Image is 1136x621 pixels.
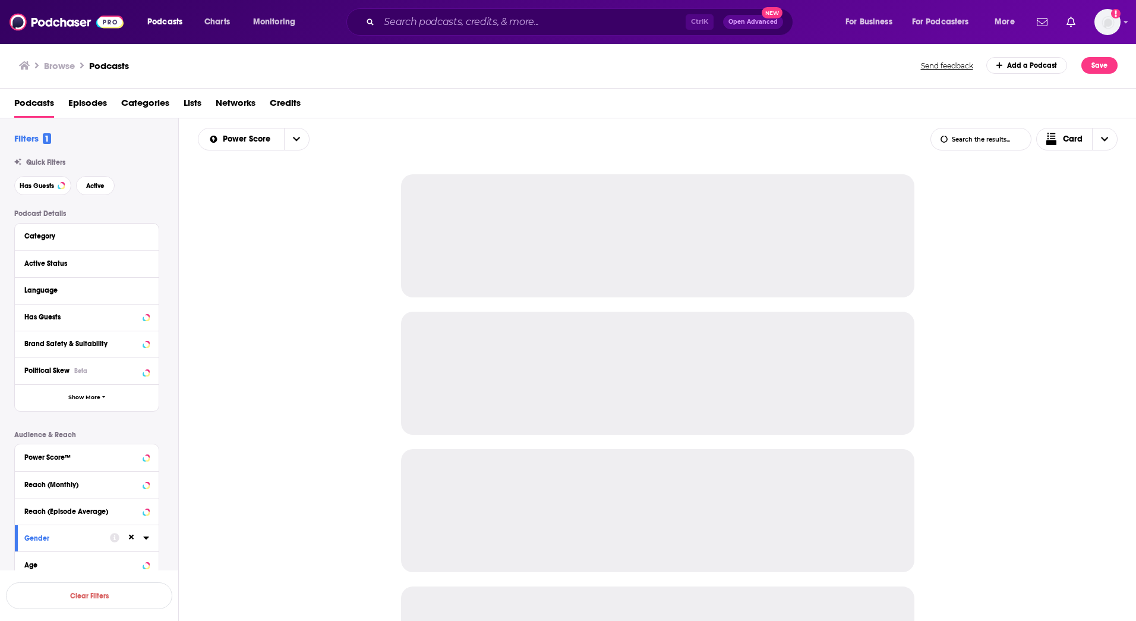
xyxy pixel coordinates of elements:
[14,176,71,195] button: Has Guests
[24,481,139,489] div: Reach (Monthly)
[223,135,274,143] span: Power Score
[68,394,100,401] span: Show More
[198,135,284,143] button: open menu
[245,12,311,32] button: open menu
[24,232,141,240] div: Category
[20,183,54,189] span: Has Guests
[24,557,149,572] button: Age
[995,14,1015,30] span: More
[1081,57,1118,74] button: Save
[26,158,65,167] span: Quick Filters
[24,503,149,518] button: Reach (Episode Average)
[284,128,309,150] button: open menu
[845,14,892,30] span: For Business
[24,309,149,324] button: Has Guests
[15,384,159,411] button: Show More
[1094,9,1121,35] span: Logged in as amooers
[24,256,149,271] button: Active Status
[14,93,54,118] a: Podcasts
[24,476,149,491] button: Reach (Monthly)
[14,209,159,218] p: Podcast Details
[1036,128,1118,150] button: Choose View
[24,507,139,516] div: Reach (Episode Average)
[686,14,714,30] span: Ctrl K
[14,431,159,439] p: Audience & Reach
[121,93,169,118] a: Categories
[24,283,149,297] button: Language
[24,449,149,464] button: Power Score™
[986,12,1030,32] button: open menu
[1063,135,1083,143] span: Card
[762,7,783,18] span: New
[204,14,230,30] span: Charts
[44,60,75,71] h3: Browse
[358,8,804,36] div: Search podcasts, credits, & more...
[10,11,124,33] img: Podchaser - Follow, Share and Rate Podcasts
[24,534,102,542] div: Gender
[24,259,141,268] div: Active Status
[1032,12,1052,32] a: Show notifications dropdown
[24,453,139,462] div: Power Score™
[986,57,1068,74] a: Add a Podcast
[68,93,107,118] a: Episodes
[379,12,686,32] input: Search podcasts, credits, & more...
[24,561,139,569] div: Age
[1111,9,1121,18] svg: Add a profile image
[912,14,969,30] span: For Podcasters
[837,12,907,32] button: open menu
[24,340,139,348] div: Brand Safety & Suitability
[253,14,295,30] span: Monitoring
[197,12,237,32] a: Charts
[6,582,172,609] button: Clear Filters
[14,133,51,144] h2: Filters
[723,15,783,29] button: Open AdvancedNew
[139,12,198,32] button: open menu
[147,14,182,30] span: Podcasts
[24,286,141,294] div: Language
[917,61,977,71] button: Send feedback
[904,12,986,32] button: open menu
[89,60,129,71] a: Podcasts
[1062,12,1080,32] a: Show notifications dropdown
[24,530,110,545] button: Gender
[24,336,149,351] button: Brand Safety & Suitability
[198,128,310,150] h2: Choose List sort
[24,366,70,375] span: Political Skew
[1094,9,1121,35] button: Show profile menu
[24,313,139,321] div: Has Guests
[728,19,778,25] span: Open Advanced
[86,183,105,189] span: Active
[43,133,51,144] span: 1
[216,93,255,118] a: Networks
[24,363,149,378] button: Political SkewBeta
[1094,9,1121,35] img: User Profile
[76,176,115,195] button: Active
[74,367,87,375] div: Beta
[184,93,201,118] a: Lists
[24,228,149,243] button: Category
[270,93,301,118] a: Credits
